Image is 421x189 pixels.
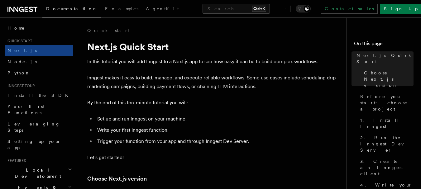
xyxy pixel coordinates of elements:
li: Trigger your function from your app and through Inngest Dev Server. [95,137,337,146]
span: Your first Functions [7,104,45,115]
a: Documentation [42,2,101,17]
p: Inngest makes it easy to build, manage, and execute reliable workflows. Some use cases include sc... [87,73,337,91]
span: Before you start: choose a project [360,93,414,112]
span: Examples [105,6,138,11]
kbd: Ctrl+K [252,6,266,12]
button: Local Development [5,164,73,182]
span: Install the SDK [7,93,72,98]
span: Setting up your app [7,139,61,150]
a: 3. Create an Inngest client [358,156,414,179]
p: Let's get started! [87,153,337,162]
span: Python [7,70,30,75]
span: Inngest tour [5,83,35,88]
a: Install the SDK [5,90,73,101]
a: Next.js Quick Start [354,50,414,67]
span: AgentKit [146,6,179,11]
a: Home [5,22,73,34]
span: Next.js [7,48,37,53]
button: Search...Ctrl+K [203,4,270,14]
a: Leveraging Steps [5,118,73,136]
span: Quick start [5,39,32,44]
a: Your first Functions [5,101,73,118]
a: Next.js [5,45,73,56]
span: Choose Next.js version [364,70,414,88]
span: 2. Run the Inngest Dev Server [360,135,414,153]
button: Toggle dark mode [296,5,311,12]
p: By the end of this ten-minute tutorial you will: [87,98,337,107]
h4: On this page [354,40,414,50]
span: 3. Create an Inngest client [360,158,414,177]
span: Node.js [7,59,37,64]
span: Next.js Quick Start [356,52,414,65]
a: Choose Next.js version [87,174,147,183]
a: AgentKit [142,2,183,17]
span: Home [7,25,25,31]
li: Write your first Inngest function. [95,126,337,135]
a: 1. Install Inngest [358,115,414,132]
a: Choose Next.js version [361,67,414,91]
a: Python [5,67,73,78]
span: Documentation [46,6,98,11]
span: 1. Install Inngest [360,117,414,130]
span: Local Development [5,167,68,179]
span: Features [5,158,26,163]
a: 2. Run the Inngest Dev Server [358,132,414,156]
a: Contact sales [321,4,378,14]
h1: Next.js Quick Start [87,41,337,52]
p: In this tutorial you will add Inngest to a Next.js app to see how easy it can be to build complex... [87,57,337,66]
a: Before you start: choose a project [358,91,414,115]
a: Setting up your app [5,136,73,153]
a: Quick start [87,27,130,34]
a: Node.js [5,56,73,67]
a: Examples [101,2,142,17]
span: Leveraging Steps [7,121,60,133]
li: Set up and run Inngest on your machine. [95,115,337,123]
